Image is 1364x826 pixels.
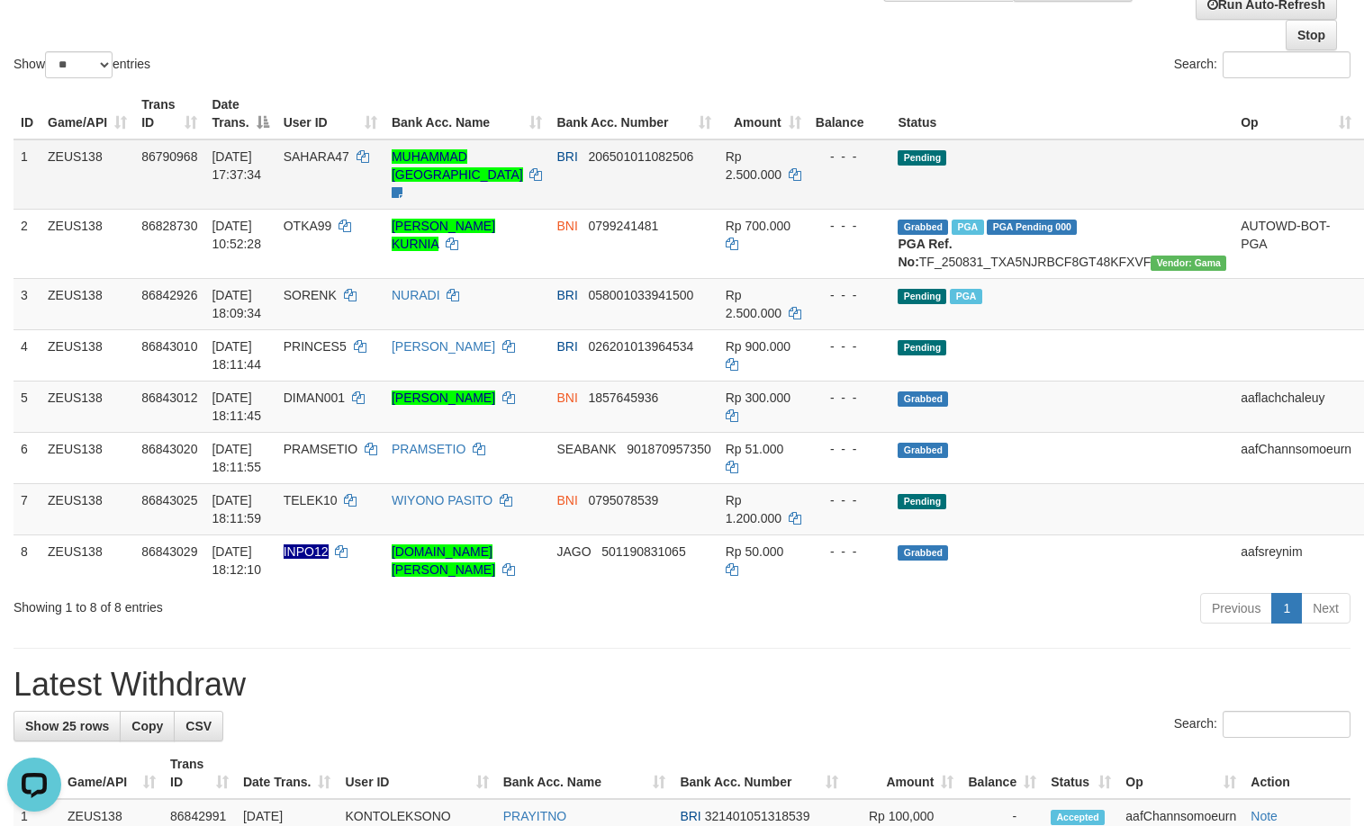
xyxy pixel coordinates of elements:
span: Rp 2.500.000 [726,149,781,182]
span: PRAMSETIO [284,442,357,456]
label: Show entries [14,51,150,78]
span: PRINCES5 [284,339,347,354]
td: aafChannsomoeurn [1233,432,1359,483]
span: 86843020 [141,442,197,456]
span: Copy 501190831065 to clipboard [601,544,685,559]
span: 86843012 [141,391,197,405]
span: 86790968 [141,149,197,164]
span: BRI [556,288,577,302]
span: Vendor URL: https://trx31.1velocity.biz [1151,256,1226,271]
span: BRI [556,149,577,164]
span: [DATE] 18:11:44 [212,339,261,372]
label: Search: [1174,51,1350,78]
a: Show 25 rows [14,711,121,741]
th: Bank Acc. Name: activate to sort column ascending [384,88,550,139]
div: - - - [816,543,884,561]
span: Copy [131,719,163,733]
th: User ID: activate to sort column ascending [276,88,384,139]
th: Trans ID: activate to sort column ascending [134,88,204,139]
span: [DATE] 18:11:55 [212,442,261,474]
td: 2 [14,209,41,278]
span: 86843029 [141,544,197,559]
span: Pending [898,289,946,304]
span: [DATE] 18:12:10 [212,544,261,577]
span: Rp 300.000 [726,391,790,405]
span: Pending [898,150,946,166]
a: NURADI [392,288,440,302]
span: Copy 026201013964534 to clipboard [588,339,693,354]
th: Status: activate to sort column ascending [1043,748,1118,799]
div: - - - [816,440,884,458]
a: [PERSON_NAME] [392,391,495,405]
th: Op: activate to sort column ascending [1118,748,1243,799]
th: Bank Acc. Number: activate to sort column ascending [673,748,845,799]
span: Copy 206501011082506 to clipboard [588,149,693,164]
a: Next [1301,593,1350,624]
span: Rp 900.000 [726,339,790,354]
span: Marked by aafkaynarin [950,289,981,304]
span: BNI [556,493,577,507]
a: MUHAMMAD [GEOGRAPHIC_DATA] [392,149,523,182]
span: Rp 50.000 [726,544,784,559]
span: TELEK10 [284,493,338,507]
div: - - - [816,491,884,509]
a: PRAMSETIO [392,442,465,456]
td: ZEUS138 [41,483,134,534]
td: 8 [14,534,41,586]
th: Amount: activate to sort column ascending [718,88,808,139]
span: Copy 321401051318539 to clipboard [705,809,810,823]
th: Op: activate to sort column ascending [1233,88,1359,139]
span: Grabbed [898,391,948,407]
th: User ID: activate to sort column ascending [338,748,495,799]
span: Rp 700.000 [726,219,790,233]
span: PGA Pending [987,220,1077,235]
a: [PERSON_NAME] KURNIA [392,219,495,251]
div: - - - [816,337,884,355]
a: Copy [120,711,175,741]
td: 4 [14,329,41,381]
span: OTKA99 [284,219,332,233]
span: Copy 058001033941500 to clipboard [588,288,693,302]
a: [PERSON_NAME] [392,339,495,354]
td: 6 [14,432,41,483]
input: Search: [1223,711,1350,738]
td: ZEUS138 [41,381,134,432]
span: Grabbed [898,220,948,235]
span: Copy 1857645936 to clipboard [588,391,658,405]
td: 5 [14,381,41,432]
span: BNI [556,391,577,405]
span: Pending [898,340,946,355]
span: 86843025 [141,493,197,507]
span: Nama rekening ada tanda titik/strip, harap diedit [284,544,329,559]
span: [DATE] 10:52:28 [212,219,261,251]
td: ZEUS138 [41,534,134,586]
span: [DATE] 18:09:34 [212,288,261,320]
span: CSV [185,719,212,733]
span: SAHARA47 [284,149,349,164]
span: Marked by aafsreyleap [952,220,983,235]
h1: Latest Withdraw [14,667,1350,703]
span: Rp 2.500.000 [726,288,781,320]
span: Grabbed [898,443,948,458]
a: CSV [174,711,223,741]
span: Copy 901870957350 to clipboard [627,442,710,456]
span: SORENK [284,288,337,302]
span: 86828730 [141,219,197,233]
a: [DOMAIN_NAME][PERSON_NAME] [392,544,495,577]
span: Show 25 rows [25,719,109,733]
span: Rp 1.200.000 [726,493,781,525]
span: 86843010 [141,339,197,354]
th: ID [14,88,41,139]
span: BNI [556,219,577,233]
span: Rp 51.000 [726,442,784,456]
a: 1 [1271,593,1302,624]
select: Showentries [45,51,113,78]
div: Showing 1 to 8 of 8 entries [14,591,555,616]
span: Copy 0795078539 to clipboard [588,493,658,507]
b: PGA Ref. No: [898,237,952,269]
span: DIMAN001 [284,391,345,405]
th: Game/API: activate to sort column ascending [60,748,163,799]
span: 86842926 [141,288,197,302]
span: [DATE] 18:11:59 [212,493,261,525]
th: ID: activate to sort column descending [14,748,60,799]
